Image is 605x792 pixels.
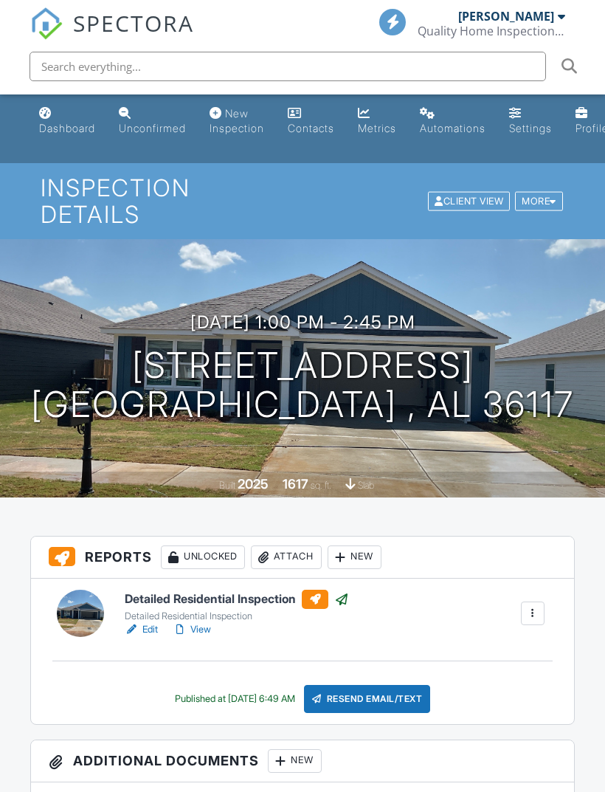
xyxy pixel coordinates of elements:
div: More [515,191,563,211]
a: Unconfirmed [113,100,192,142]
div: Unconfirmed [119,122,186,134]
span: Built [219,480,235,491]
h1: [STREET_ADDRESS] [GEOGRAPHIC_DATA] , AL 36117 [31,346,574,424]
div: 2025 [238,476,269,492]
div: Quality Home Inspections, LLC [418,24,565,38]
a: Edit [125,622,158,637]
a: Detailed Residential Inspection Detailed Residential Inspection [125,590,349,622]
a: Client View [426,195,514,206]
h3: [DATE] 1:00 pm - 2:45 pm [190,312,415,332]
div: Contacts [288,122,334,134]
a: New Inspection [204,100,270,142]
img: The Best Home Inspection Software - Spectora [30,7,63,40]
div: Client View [428,191,510,211]
div: Detailed Residential Inspection [125,610,349,622]
span: slab [358,480,374,491]
input: Search everything... [30,52,546,81]
h3: Reports [31,537,574,579]
a: SPECTORA [30,20,194,51]
h1: Inspection Details [41,175,564,227]
a: View [173,622,211,637]
a: Contacts [282,100,340,142]
div: Published at [DATE] 6:49 AM [175,693,295,705]
div: 1617 [283,476,308,492]
div: New [328,545,381,569]
div: New [268,749,322,773]
div: Metrics [358,122,396,134]
div: New Inspection [210,107,264,134]
a: Automations (Basic) [414,100,491,142]
h3: Additional Documents [31,740,574,782]
div: Unlocked [161,545,245,569]
div: Attach [251,545,322,569]
h6: Detailed Residential Inspection [125,590,349,609]
div: Settings [509,122,552,134]
a: Dashboard [33,100,101,142]
div: Automations [420,122,485,134]
div: [PERSON_NAME] [458,9,554,24]
span: SPECTORA [73,7,194,38]
a: Metrics [352,100,402,142]
div: Resend Email/Text [304,685,431,713]
span: sq. ft. [311,480,331,491]
a: Settings [503,100,558,142]
div: Dashboard [39,122,95,134]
